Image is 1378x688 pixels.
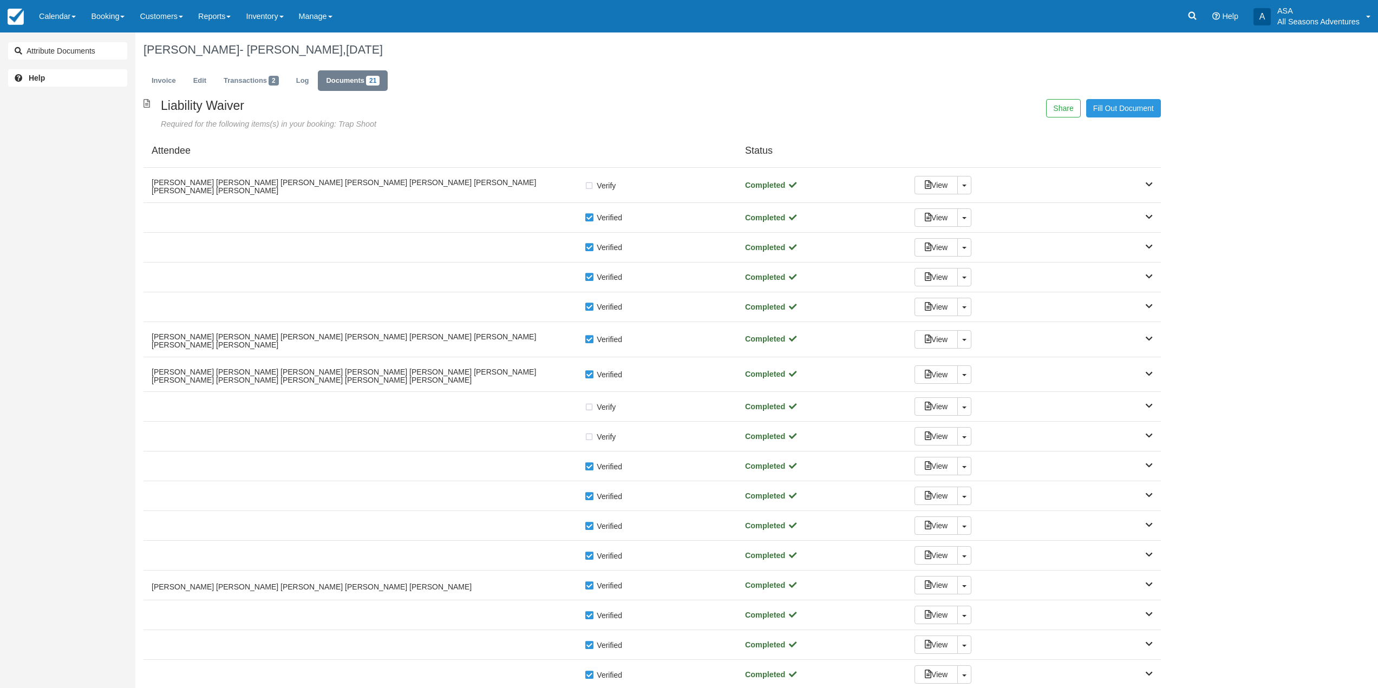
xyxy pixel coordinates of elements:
[745,432,798,441] strong: Completed
[597,302,622,312] span: Verified
[915,365,958,384] a: View
[597,580,622,591] span: Verified
[597,402,616,412] span: Verify
[745,273,798,281] strong: Completed
[915,330,958,349] a: View
[915,635,958,654] a: View
[915,576,958,594] a: View
[597,640,622,651] span: Verified
[8,69,127,87] a: Help
[745,640,798,649] strong: Completed
[1086,99,1161,117] a: Fill Out Document
[1253,8,1271,25] div: A
[745,521,798,530] strong: Completed
[29,74,45,82] b: Help
[915,238,958,257] a: View
[745,581,798,589] strong: Completed
[745,492,798,500] strong: Completed
[737,146,906,156] h4: Status
[745,551,798,560] strong: Completed
[597,551,622,561] span: Verified
[1277,16,1360,27] p: All Seasons Adventures
[597,431,616,442] span: Verify
[745,213,798,222] strong: Completed
[915,298,958,316] a: View
[152,333,584,350] h5: [PERSON_NAME] [PERSON_NAME] [PERSON_NAME] [PERSON_NAME] [PERSON_NAME] [PERSON_NAME] [PERSON_NAME]...
[915,546,958,565] a: View
[915,268,958,286] a: View
[8,9,24,25] img: checkfront-main-nav-mini-logo.png
[915,427,958,445] a: View
[597,491,622,502] span: Verified
[597,461,622,472] span: Verified
[366,76,380,86] span: 21
[318,70,388,91] a: Documents21
[745,181,798,189] strong: Completed
[161,119,801,130] div: Required for the following items(s) in your booking: Trap Shoot
[152,583,584,591] h5: [PERSON_NAME] [PERSON_NAME] [PERSON_NAME] [PERSON_NAME] [PERSON_NAME]
[152,179,584,195] h5: [PERSON_NAME] [PERSON_NAME] [PERSON_NAME] [PERSON_NAME] [PERSON_NAME] [PERSON_NAME] [PERSON_NAME]...
[143,146,737,156] h4: Attendee
[745,335,798,343] strong: Completed
[143,70,184,91] a: Invoice
[161,99,801,113] h2: Liability Waiver
[745,611,798,619] strong: Completed
[745,402,798,411] strong: Completed
[597,334,622,345] span: Verified
[269,76,279,86] span: 2
[915,457,958,475] a: View
[152,368,584,385] h5: [PERSON_NAME] [PERSON_NAME] [PERSON_NAME] [PERSON_NAME] [PERSON_NAME] [PERSON_NAME] [PERSON_NAME]...
[346,43,383,56] span: [DATE]
[915,665,958,684] a: View
[745,462,798,470] strong: Completed
[597,670,622,680] span: Verified
[915,516,958,535] a: View
[597,272,622,283] span: Verified
[745,303,798,311] strong: Completed
[215,70,287,91] a: Transactions2
[1046,99,1080,117] button: Share
[745,370,798,378] strong: Completed
[915,606,958,624] a: View
[745,670,798,679] strong: Completed
[915,397,958,416] a: View
[185,70,214,91] a: Edit
[745,243,798,252] strong: Completed
[1277,5,1360,16] p: ASA
[597,521,622,532] span: Verified
[288,70,317,91] a: Log
[915,208,958,227] a: View
[915,487,958,505] a: View
[597,610,622,621] span: Verified
[1222,12,1238,21] span: Help
[8,42,127,60] button: Attribute Documents
[597,180,616,191] span: Verify
[597,212,622,223] span: Verified
[143,43,1161,56] h1: [PERSON_NAME]- [PERSON_NAME],
[597,242,622,253] span: Verified
[915,176,958,194] a: View
[1212,12,1220,20] i: Help
[597,369,622,380] span: Verified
